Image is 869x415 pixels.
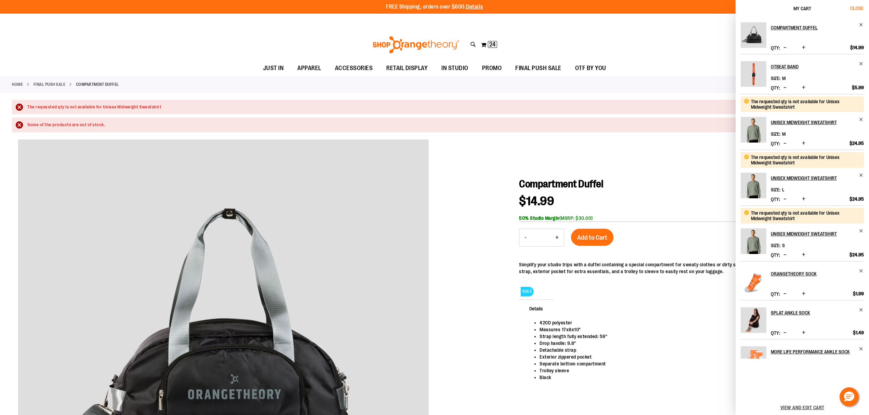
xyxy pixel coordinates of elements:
a: Remove item [859,173,864,178]
a: View and edit cart [780,405,825,410]
h2: Orangetheory Sock [771,268,855,279]
li: Product [741,300,864,339]
button: Increase product quantity [800,140,807,147]
a: APPAREL [290,61,328,76]
li: Product [741,54,864,94]
a: Remove item [859,228,864,233]
a: Remove item [859,346,864,351]
a: Orangetheory Sock [771,268,864,279]
a: FINAL PUSH SALE [508,61,568,76]
a: Remove item [859,22,864,27]
a: More Life Performance Ankle Sock [741,346,766,376]
a: Unisex Midweight Sweatshirt [741,173,766,203]
span: My Cart [793,6,811,11]
span: $24.95 [849,140,864,146]
a: Home [12,81,23,88]
li: 420D polyester [540,319,850,326]
input: Product quantity [532,229,550,246]
span: Add to Cart [577,234,607,241]
span: Close [850,5,864,11]
li: Exterior zippered pocket [540,353,850,360]
button: Increase product quantity [550,229,564,246]
li: Product [741,339,864,378]
a: Unisex Midweight Sweatshirt [771,228,864,239]
span: ACCESSORIES [335,61,373,76]
button: Increase product quantity [800,196,807,203]
dt: Size [771,131,780,137]
a: Orangetheory Sock [741,268,766,298]
li: Product [741,22,864,54]
div: Some of the products are out of stock. [27,122,850,128]
h2: Splat Ankle Sock [771,307,855,318]
a: Remove item [859,61,864,66]
h2: More Life Performance Ankle Sock [771,346,855,357]
a: FINAL PUSH SALE [34,81,66,88]
button: Decrease product quantity [782,140,788,147]
button: Hello, have a question? Let’s chat. [840,387,859,406]
a: Splat Ankle Sock [741,307,766,337]
label: Qty [771,141,780,146]
label: Qty [771,252,780,258]
a: Compartment Duffel [771,22,864,33]
a: Remove item [859,307,864,312]
span: M [782,131,786,137]
span: $24.95 [849,196,864,202]
div: (MSRP: $30.00) [519,215,857,222]
a: ACCESSORIES [328,61,380,76]
li: Drop handle: 9.8" [540,340,850,347]
div: The requested qty is not available for Unisex Midweight Sweatshirt [27,104,850,110]
button: Decrease product quantity [782,44,788,51]
li: Trolley sleeve [540,367,850,374]
button: Decrease product quantity [519,229,532,246]
h2: OTBeat Band [771,61,855,72]
a: Splat Ankle Sock [771,307,864,318]
button: Decrease product quantity [782,252,788,258]
span: SALE [521,287,534,296]
span: $1.49 [853,330,864,336]
h2: Unisex Midweight Sweatshirt [771,173,855,184]
span: L [782,187,784,192]
span: JUST IN [263,61,284,76]
img: Unisex Midweight Sweatshirt [741,173,766,198]
h2: Compartment Duffel [771,22,855,33]
button: Decrease product quantity [782,196,788,203]
a: Unisex Midweight Sweatshirt [771,117,864,128]
span: PROMO [482,61,502,76]
h2: Unisex Midweight Sweatshirt [771,228,855,239]
img: Unisex Midweight Sweatshirt [741,228,766,254]
a: Details [466,4,483,10]
a: RETAIL DISPLAY [379,61,434,76]
li: Strap length fully extended: 59" [540,333,850,340]
span: $14.99 [850,44,864,51]
dt: Size [771,76,780,81]
span: RETAIL DISPLAY [386,61,428,76]
button: Increase product quantity [800,291,807,297]
span: $1.99 [853,291,864,297]
li: Measures 17x8x10" [540,326,850,333]
button: Add to Cart [571,229,613,246]
a: Compartment Duffel [741,22,766,52]
label: Qty [771,330,780,336]
span: OTF BY YOU [575,61,606,76]
img: Compartment Duffel [741,22,766,48]
img: Shop Orangetheory [372,36,460,53]
button: Decrease product quantity [782,84,788,91]
dt: Size [771,187,780,192]
span: Compartment Duffel [519,178,603,190]
span: $24.95 [849,252,864,258]
h2: Unisex Midweight Sweatshirt [771,117,855,128]
button: Increase product quantity [800,44,807,51]
li: Product [741,261,864,300]
span: S [782,243,785,248]
b: 50% Studio Margin [519,215,559,221]
span: APPAREL [297,61,321,76]
a: Unisex Midweight Sweatshirt [741,117,766,147]
a: OTBeat Band [741,61,766,91]
li: Product [741,94,864,150]
a: IN STUDIO [434,61,475,76]
dt: Size [771,243,780,248]
span: $14.99 [519,194,554,208]
li: Black [540,374,850,381]
button: Decrease product quantity [782,291,788,297]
